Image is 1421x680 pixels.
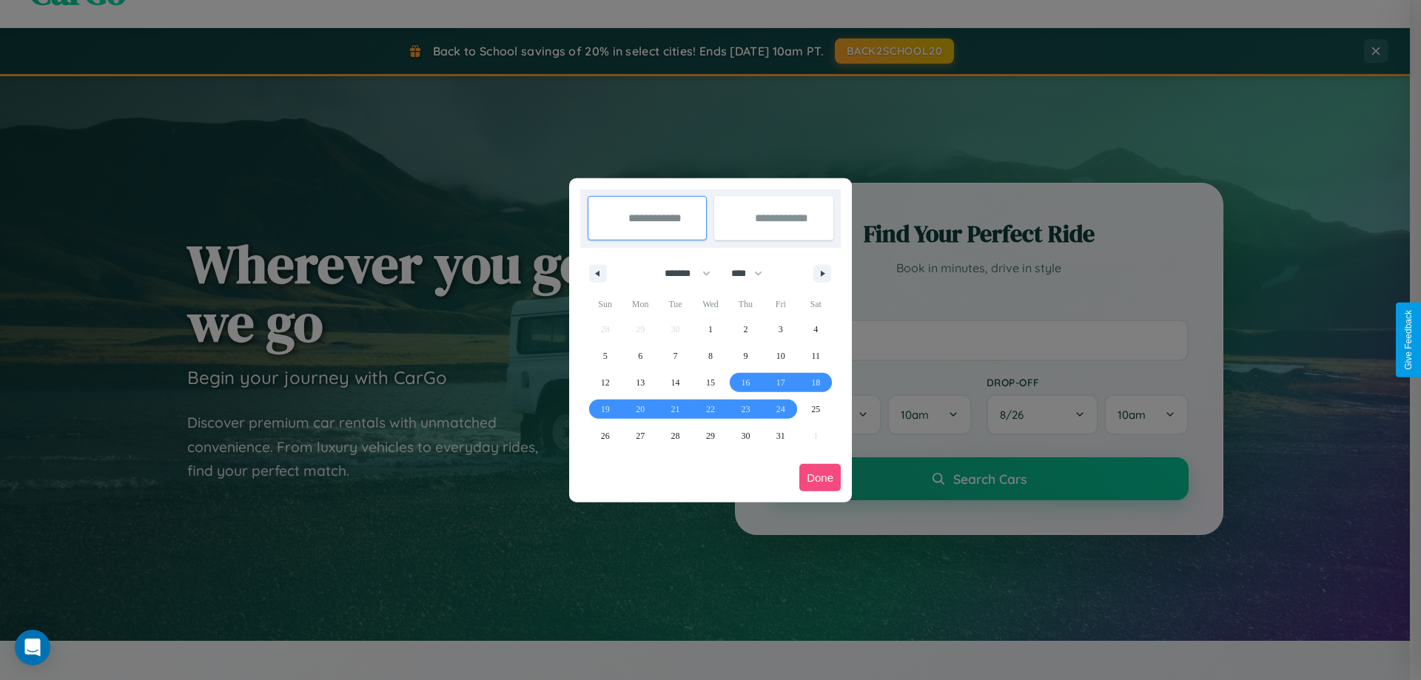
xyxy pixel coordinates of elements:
span: Sat [799,292,833,316]
span: 21 [671,396,680,423]
button: 9 [728,343,763,369]
span: Sun [588,292,622,316]
span: 13 [636,369,645,396]
span: 24 [776,396,785,423]
span: 19 [601,396,610,423]
button: 27 [622,423,657,449]
span: 12 [601,369,610,396]
button: 24 [763,396,798,423]
span: 25 [811,396,820,423]
span: 9 [743,343,748,369]
button: 17 [763,369,798,396]
span: 3 [779,316,783,343]
button: 6 [622,343,657,369]
span: Wed [693,292,728,316]
button: 14 [658,369,693,396]
button: 23 [728,396,763,423]
span: 10 [776,343,785,369]
span: 1 [708,316,713,343]
button: 2 [728,316,763,343]
button: 26 [588,423,622,449]
button: 29 [693,423,728,449]
button: 20 [622,396,657,423]
span: 27 [636,423,645,449]
button: 3 [763,316,798,343]
button: 16 [728,369,763,396]
span: 16 [741,369,750,396]
span: 26 [601,423,610,449]
button: 11 [799,343,833,369]
span: 30 [741,423,750,449]
span: 14 [671,369,680,396]
span: 15 [706,369,715,396]
button: 15 [693,369,728,396]
button: 12 [588,369,622,396]
span: 11 [811,343,820,369]
button: 22 [693,396,728,423]
span: 17 [776,369,785,396]
span: 23 [741,396,750,423]
button: 30 [728,423,763,449]
span: 6 [638,343,642,369]
span: 2 [743,316,748,343]
span: 18 [811,369,820,396]
span: 8 [708,343,713,369]
span: 22 [706,396,715,423]
button: 7 [658,343,693,369]
button: 8 [693,343,728,369]
button: 4 [799,316,833,343]
span: 31 [776,423,785,449]
span: 28 [671,423,680,449]
button: Done [799,464,841,491]
button: 19 [588,396,622,423]
span: Tue [658,292,693,316]
span: 20 [636,396,645,423]
button: 21 [658,396,693,423]
div: Open Intercom Messenger [15,630,50,665]
span: Fri [763,292,798,316]
button: 31 [763,423,798,449]
span: 4 [813,316,818,343]
button: 18 [799,369,833,396]
span: 29 [706,423,715,449]
span: 7 [673,343,678,369]
button: 28 [658,423,693,449]
span: Mon [622,292,657,316]
div: Give Feedback [1403,310,1414,370]
button: 10 [763,343,798,369]
button: 25 [799,396,833,423]
span: Thu [728,292,763,316]
button: 5 [588,343,622,369]
span: 5 [603,343,608,369]
button: 1 [693,316,728,343]
button: 13 [622,369,657,396]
